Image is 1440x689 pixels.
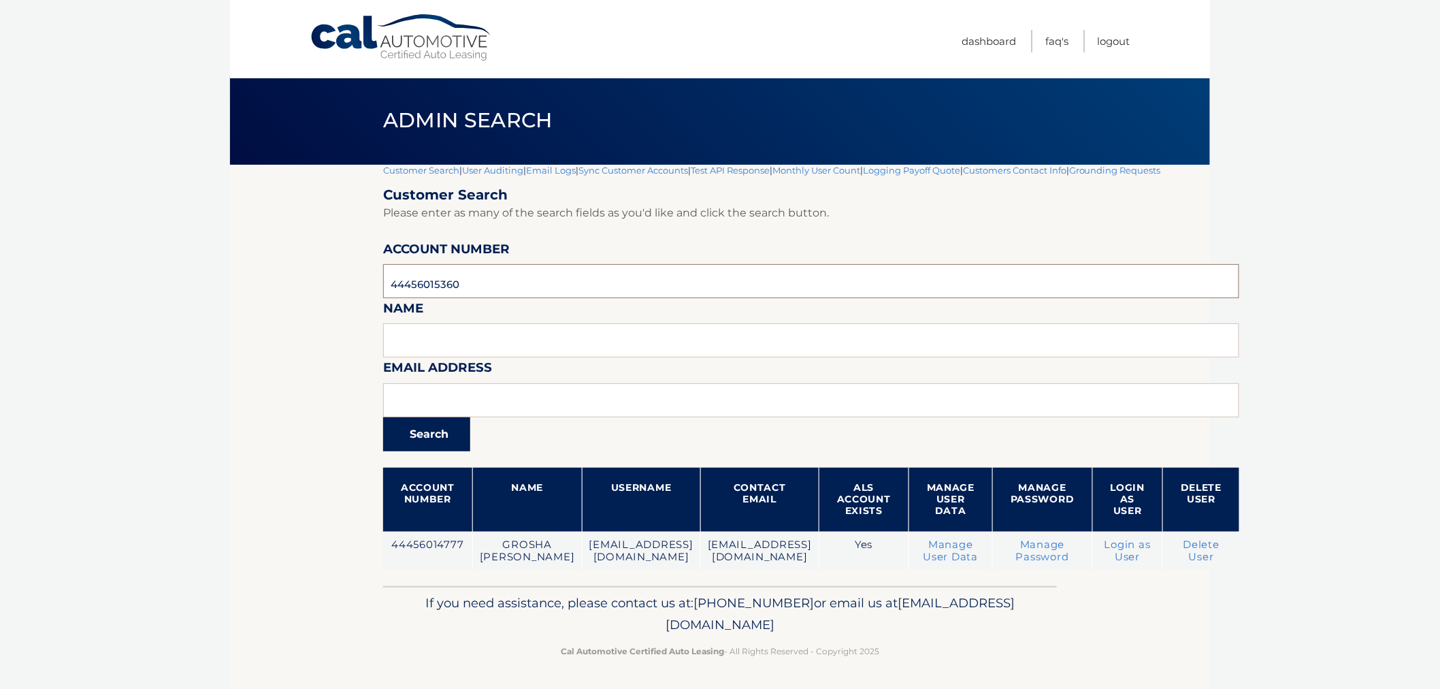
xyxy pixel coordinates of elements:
th: Name [472,468,582,532]
td: [EMAIL_ADDRESS][DOMAIN_NAME] [700,532,819,571]
div: | | | | | | | | [383,165,1239,586]
p: Please enter as many of the search fields as you'd like and click the search button. [383,204,1239,223]
a: Manage User Data [923,539,979,563]
a: Email Logs [526,165,576,176]
th: Account Number [383,468,472,532]
td: GROSHA [PERSON_NAME] [472,532,582,571]
a: Dashboard [962,30,1016,52]
th: Delete User [1163,468,1240,532]
label: Name [383,298,423,323]
label: Email Address [383,357,492,383]
label: Account Number [383,239,510,264]
a: Customers Contact Info [963,165,1066,176]
td: Yes [819,532,909,571]
th: Manage User Data [909,468,992,532]
a: Login as User [1104,539,1151,563]
a: Delete User [1183,539,1220,563]
button: Search [383,417,470,451]
p: - All Rights Reserved - Copyright 2025 [392,644,1048,658]
strong: Cal Automotive Certified Auto Leasing [561,646,724,656]
a: Cal Automotive [310,14,493,62]
a: Test API Response [691,165,770,176]
a: Grounding Requests [1069,165,1161,176]
a: Logout [1098,30,1130,52]
th: Manage Password [993,468,1093,532]
td: [EMAIL_ADDRESS][DOMAIN_NAME] [582,532,700,571]
th: ALS Account Exists [819,468,909,532]
th: Contact Email [700,468,819,532]
a: User Auditing [462,165,523,176]
a: FAQ's [1045,30,1068,52]
th: Username [582,468,700,532]
a: Customer Search [383,165,459,176]
h2: Customer Search [383,187,1239,204]
th: Login as User [1092,468,1163,532]
td: 44456014777 [383,532,472,571]
span: Admin Search [383,108,553,133]
a: Manage Password [1016,539,1069,563]
a: Monthly User Count [772,165,860,176]
p: If you need assistance, please contact us at: or email us at [392,592,1048,636]
span: [PHONE_NUMBER] [693,595,814,611]
a: Logging Payoff Quote [863,165,960,176]
span: [EMAIL_ADDRESS][DOMAIN_NAME] [666,595,1015,632]
a: Sync Customer Accounts [578,165,688,176]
